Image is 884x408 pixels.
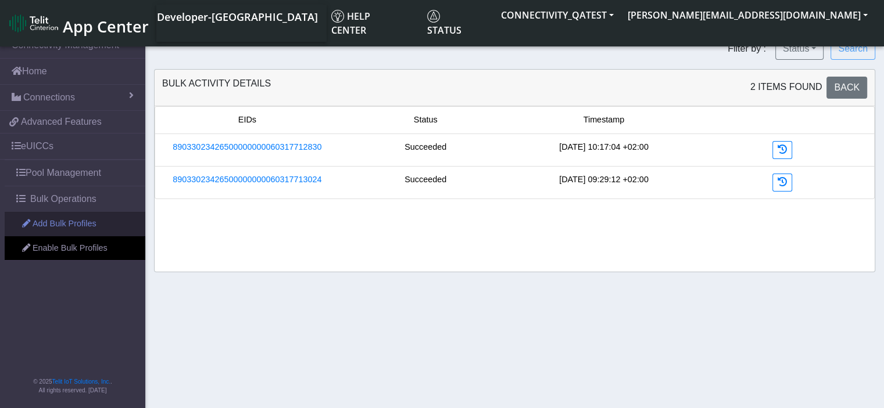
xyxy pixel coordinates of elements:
a: Add Bulk Profiles [5,212,145,236]
span: 2 Items found [750,82,822,92]
a: Status [423,5,494,42]
button: Search [831,38,875,60]
button: Status [775,38,824,60]
div: Timestamp [515,114,693,127]
a: Back [826,77,867,99]
button: [PERSON_NAME][EMAIL_ADDRESS][DOMAIN_NAME] [621,5,875,26]
a: Enable Bulk Profiles [5,236,145,261]
img: logo-telit-cinterion-gw-new.png [9,14,58,33]
a: Help center [327,5,423,42]
a: Pool Management [5,160,145,186]
div: Status [337,114,515,127]
span: Help center [331,10,370,37]
span: Filter by : [728,44,766,53]
div: EIDs [158,114,337,127]
span: Status [427,10,461,37]
img: status.svg [427,10,440,23]
a: 89033023426500000000060317712830 [173,141,321,154]
span: Back [834,82,860,92]
button: CONNECTIVITY_QATEST [494,5,621,26]
div: [DATE] 09:29:12 +02:00 [515,174,693,192]
span: Bulk Operations [30,192,96,206]
span: Connections [23,91,75,104]
a: Your current platform instance [156,5,317,28]
a: Telit IoT Solutions, Inc. [52,378,110,385]
img: knowledge.svg [331,10,344,23]
span: Developer-[GEOGRAPHIC_DATA] [157,10,318,24]
a: Bulk Operations [5,186,145,212]
a: App Center [9,11,147,36]
span: Advanced Features [21,115,102,129]
a: 89033023426500000000060317713024 [173,174,321,186]
span: App Center [63,16,149,37]
div: Bulk Activity Details [162,77,271,99]
div: Succeeded [337,141,515,159]
div: Succeeded [337,174,515,192]
div: [DATE] 10:17:04 +02:00 [515,141,693,159]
